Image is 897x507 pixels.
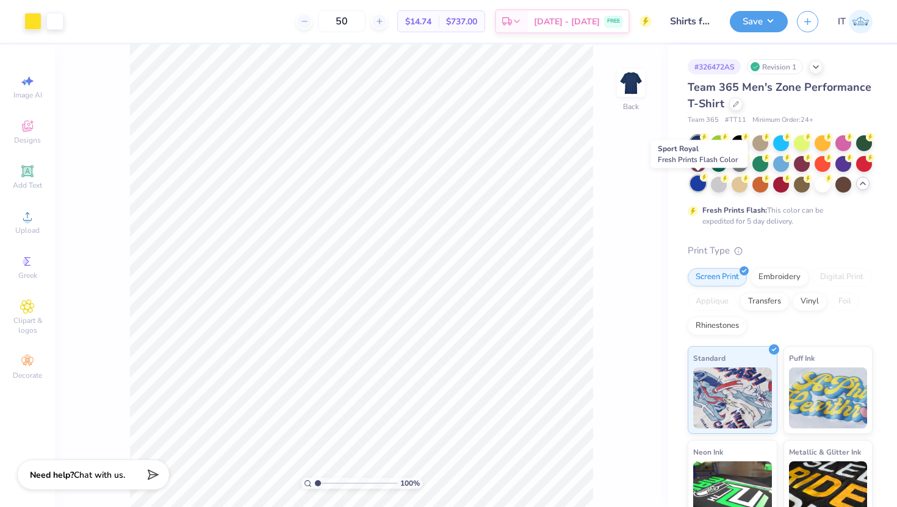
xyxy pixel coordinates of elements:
[747,59,803,74] div: Revision 1
[623,101,639,112] div: Back
[6,316,49,335] span: Clipart & logos
[740,292,789,311] div: Transfers
[693,352,726,364] span: Standard
[688,115,719,126] span: Team 365
[658,155,738,165] span: Fresh Prints Flash Color
[688,80,871,111] span: Team 365 Men's Zone Performance T-Shirt
[838,15,846,29] span: IT
[789,445,861,458] span: Metallic & Glitter Ink
[13,90,42,100] span: Image AI
[14,135,41,145] span: Designs
[607,17,620,26] span: FREE
[661,9,721,34] input: Untitled Design
[15,225,40,235] span: Upload
[318,10,366,32] input: – –
[693,367,772,428] img: Standard
[688,292,737,311] div: Applique
[18,271,37,280] span: Greek
[693,445,723,458] span: Neon Ink
[405,15,431,28] span: $14.74
[730,11,788,32] button: Save
[688,268,747,286] div: Screen Print
[688,317,747,335] div: Rhinestones
[789,352,815,364] span: Puff Ink
[725,115,746,126] span: # TT11
[849,10,873,34] img: Ishwar Tiwari
[812,268,871,286] div: Digital Print
[702,205,767,215] strong: Fresh Prints Flash:
[830,292,859,311] div: Foil
[789,367,868,428] img: Puff Ink
[751,268,809,286] div: Embroidery
[702,205,852,227] div: This color can be expedited for 5 day delivery.
[400,478,420,489] span: 100 %
[534,15,600,28] span: [DATE] - [DATE]
[13,370,42,380] span: Decorate
[74,469,125,481] span: Chat with us.
[13,180,42,190] span: Add Text
[752,115,813,126] span: Minimum Order: 24 +
[30,469,74,481] strong: Need help?
[619,71,643,95] img: Back
[688,59,741,74] div: # 326472AS
[688,244,873,258] div: Print Type
[446,15,477,28] span: $737.00
[793,292,827,311] div: Vinyl
[651,140,748,168] div: Sport Royal
[838,10,873,34] a: IT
